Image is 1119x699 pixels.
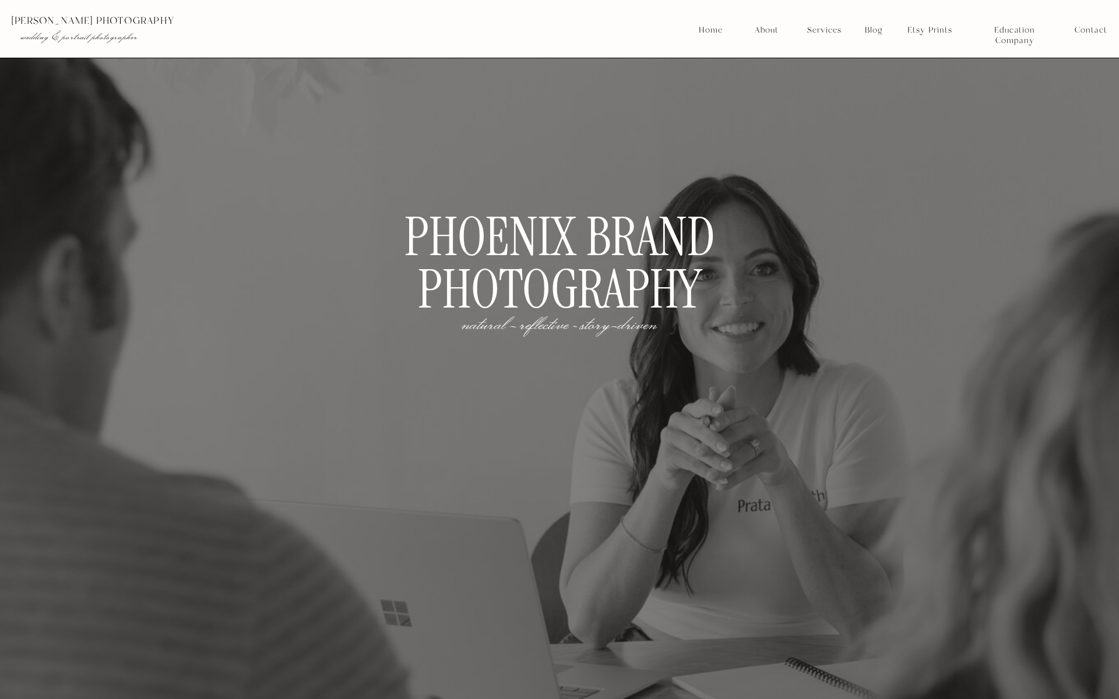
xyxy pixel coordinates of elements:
[974,25,1055,36] a: Education Company
[1075,25,1107,36] a: Contact
[344,211,775,322] h1: Phoenix Brand Photography
[444,314,675,331] h2: natural - reflective ~ story-driven
[751,25,781,36] a: About
[20,31,353,43] p: wedding & portrait photographer
[803,25,846,36] a: Services
[861,25,886,36] a: Blog
[903,25,956,36] a: Etsy Prints
[11,16,377,26] p: [PERSON_NAME] photography
[698,25,723,36] a: Home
